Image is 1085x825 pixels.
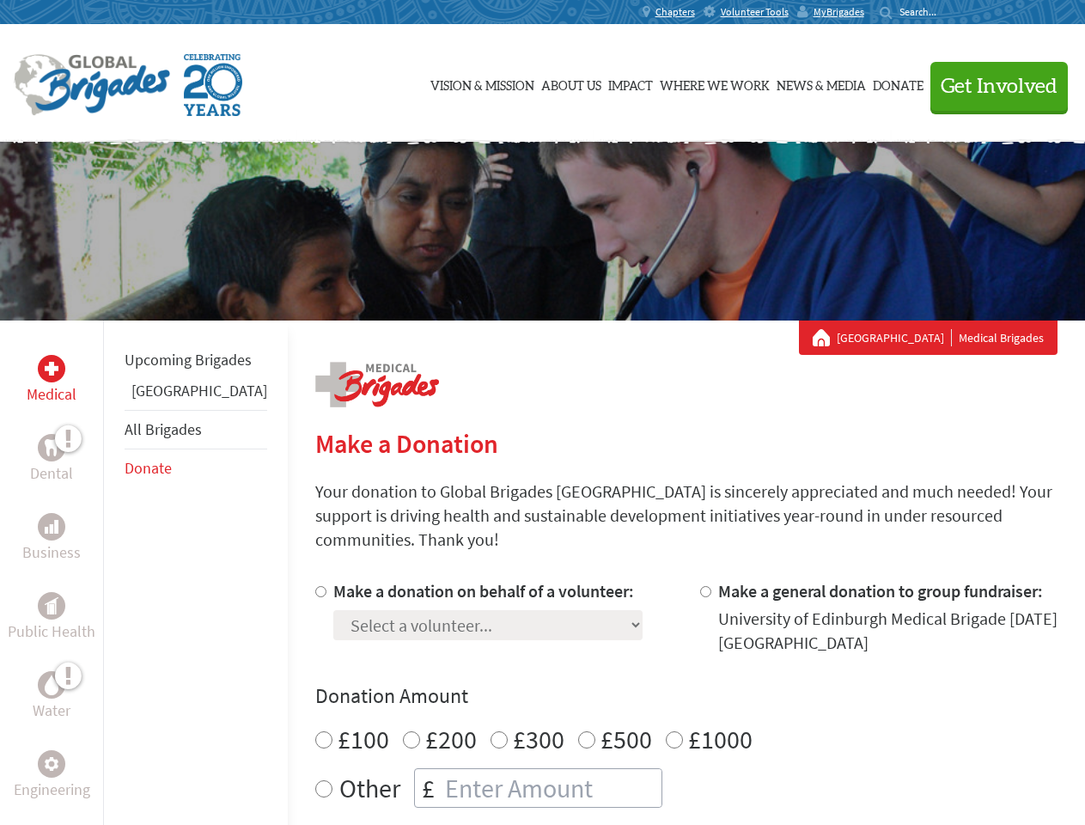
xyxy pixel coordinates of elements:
a: Where We Work [660,40,770,126]
a: [GEOGRAPHIC_DATA] [131,381,267,400]
p: Dental [30,461,73,486]
a: DentalDental [30,434,73,486]
a: Public HealthPublic Health [8,592,95,644]
span: Volunteer Tools [721,5,789,19]
div: Medical Brigades [813,329,1044,346]
a: BusinessBusiness [22,513,81,565]
a: All Brigades [125,419,202,439]
p: Public Health [8,620,95,644]
label: £200 [425,723,477,755]
img: Dental [45,439,58,455]
a: Donate [125,458,172,478]
span: Get Involved [941,76,1058,97]
img: Public Health [45,597,58,614]
div: Business [38,513,65,541]
img: Engineering [45,757,58,771]
p: Water [33,699,70,723]
li: Panama [125,379,267,410]
input: Search... [899,5,948,18]
label: £1000 [688,723,753,755]
label: £500 [600,723,652,755]
button: Get Involved [930,62,1068,111]
a: Impact [608,40,653,126]
h2: Make a Donation [315,428,1058,459]
a: Upcoming Brigades [125,350,252,370]
a: MedicalMedical [27,355,76,406]
div: Water [38,671,65,699]
div: Medical [38,355,65,382]
label: Make a donation on behalf of a volunteer: [333,580,634,602]
img: Business [45,520,58,534]
div: Dental [38,434,65,461]
a: Donate [873,40,923,126]
p: Engineering [14,778,90,802]
a: News & Media [777,40,866,126]
img: Global Brigades Celebrating 20 Years [184,54,242,116]
span: Chapters [655,5,695,19]
img: Global Brigades Logo [14,54,170,116]
a: WaterWater [33,671,70,723]
a: [GEOGRAPHIC_DATA] [837,329,952,346]
div: University of Edinburgh Medical Brigade [DATE] [GEOGRAPHIC_DATA] [718,607,1058,655]
li: Upcoming Brigades [125,341,267,379]
li: Donate [125,449,267,487]
img: Water [45,675,58,694]
a: Vision & Mission [430,40,534,126]
label: £300 [513,723,564,755]
p: Your donation to Global Brigades [GEOGRAPHIC_DATA] is sincerely appreciated and much needed! Your... [315,480,1058,552]
span: MyBrigades [814,5,864,19]
img: logo-medical.png [315,362,439,407]
img: Medical [45,362,58,376]
h4: Donation Amount [315,682,1058,710]
div: £ [415,769,442,807]
a: About Us [541,40,601,126]
p: Medical [27,382,76,406]
p: Business [22,541,81,565]
li: All Brigades [125,410,267,449]
a: EngineeringEngineering [14,750,90,802]
label: Make a general donation to group fundraiser: [718,580,1043,602]
div: Engineering [38,750,65,778]
div: Public Health [38,592,65,620]
label: £100 [338,723,389,755]
input: Enter Amount [442,769,661,807]
label: Other [339,768,400,808]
